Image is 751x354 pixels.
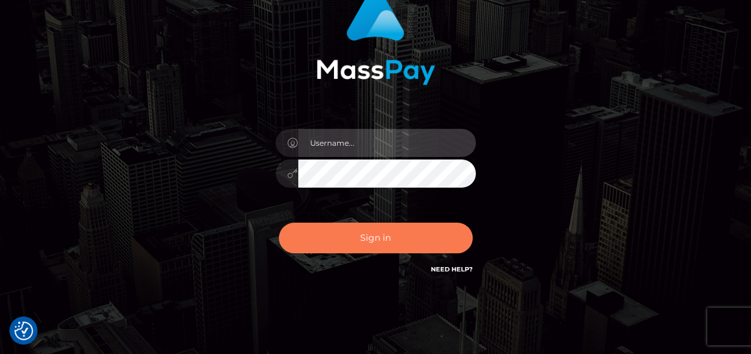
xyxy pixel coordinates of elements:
button: Sign in [279,223,473,253]
button: Consent Preferences [14,321,33,340]
input: Username... [298,129,476,157]
img: Revisit consent button [14,321,33,340]
a: Need Help? [431,265,473,273]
